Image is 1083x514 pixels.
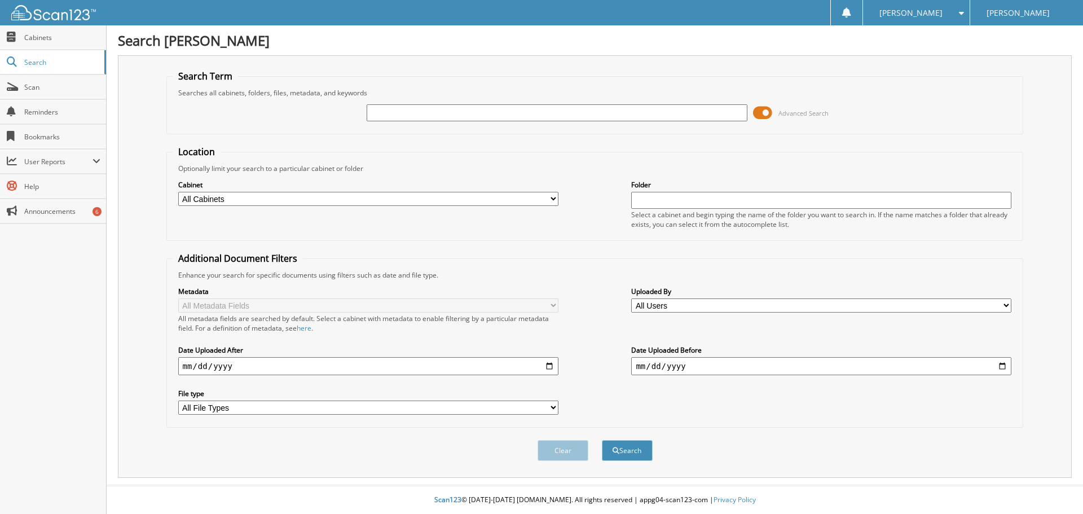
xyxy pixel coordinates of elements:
span: Scan123 [434,495,461,504]
input: end [631,357,1011,375]
button: Clear [538,440,588,461]
span: Advanced Search [778,109,829,117]
div: 6 [93,207,102,216]
div: Searches all cabinets, folders, files, metadata, and keywords [173,88,1018,98]
span: Cabinets [24,33,100,42]
label: Date Uploaded Before [631,345,1011,355]
span: [PERSON_NAME] [987,10,1050,16]
div: All metadata fields are searched by default. Select a cabinet with metadata to enable filtering b... [178,314,558,333]
span: Search [24,58,99,67]
span: Bookmarks [24,132,100,142]
div: Optionally limit your search to a particular cabinet or folder [173,164,1018,173]
a: Privacy Policy [714,495,756,504]
label: Folder [631,180,1011,190]
span: Help [24,182,100,191]
div: Select a cabinet and begin typing the name of the folder you want to search in. If the name match... [631,210,1011,229]
span: User Reports [24,157,93,166]
span: [PERSON_NAME] [879,10,943,16]
div: © [DATE]-[DATE] [DOMAIN_NAME]. All rights reserved | appg04-scan123-com | [107,486,1083,514]
label: Uploaded By [631,287,1011,296]
span: Scan [24,82,100,92]
span: Reminders [24,107,100,117]
label: Metadata [178,287,558,296]
h1: Search [PERSON_NAME] [118,31,1072,50]
legend: Location [173,146,221,158]
legend: Search Term [173,70,238,82]
img: scan123-logo-white.svg [11,5,96,20]
span: Announcements [24,207,100,216]
label: Date Uploaded After [178,345,558,355]
label: File type [178,389,558,398]
div: Enhance your search for specific documents using filters such as date and file type. [173,270,1018,280]
label: Cabinet [178,180,558,190]
input: start [178,357,558,375]
button: Search [602,440,653,461]
a: here [297,323,311,333]
legend: Additional Document Filters [173,252,303,265]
